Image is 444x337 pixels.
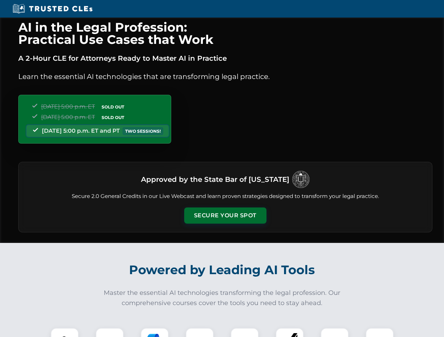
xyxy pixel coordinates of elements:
p: Secure 2.0 General Credits in our Live Webcast and learn proven strategies designed to transform ... [27,192,424,200]
span: [DATE] 5:00 p.m. ET [41,114,95,120]
h3: Approved by the State Bar of [US_STATE] [141,173,289,186]
span: [DATE] 5:00 p.m. ET [41,103,95,110]
img: Trusted CLEs [11,4,95,14]
h1: AI in the Legal Profession: Practical Use Cases that Work [18,21,432,46]
span: SOLD OUT [99,114,127,121]
img: Logo [292,171,310,188]
h2: Powered by Leading AI Tools [27,258,417,282]
p: Learn the essential AI technologies that are transforming legal practice. [18,71,432,82]
span: SOLD OUT [99,103,127,111]
p: A 2-Hour CLE for Attorneys Ready to Master AI in Practice [18,53,432,64]
p: Master the essential AI technologies transforming the legal profession. Our comprehensive courses... [99,288,345,308]
button: Secure Your Spot [184,207,266,224]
